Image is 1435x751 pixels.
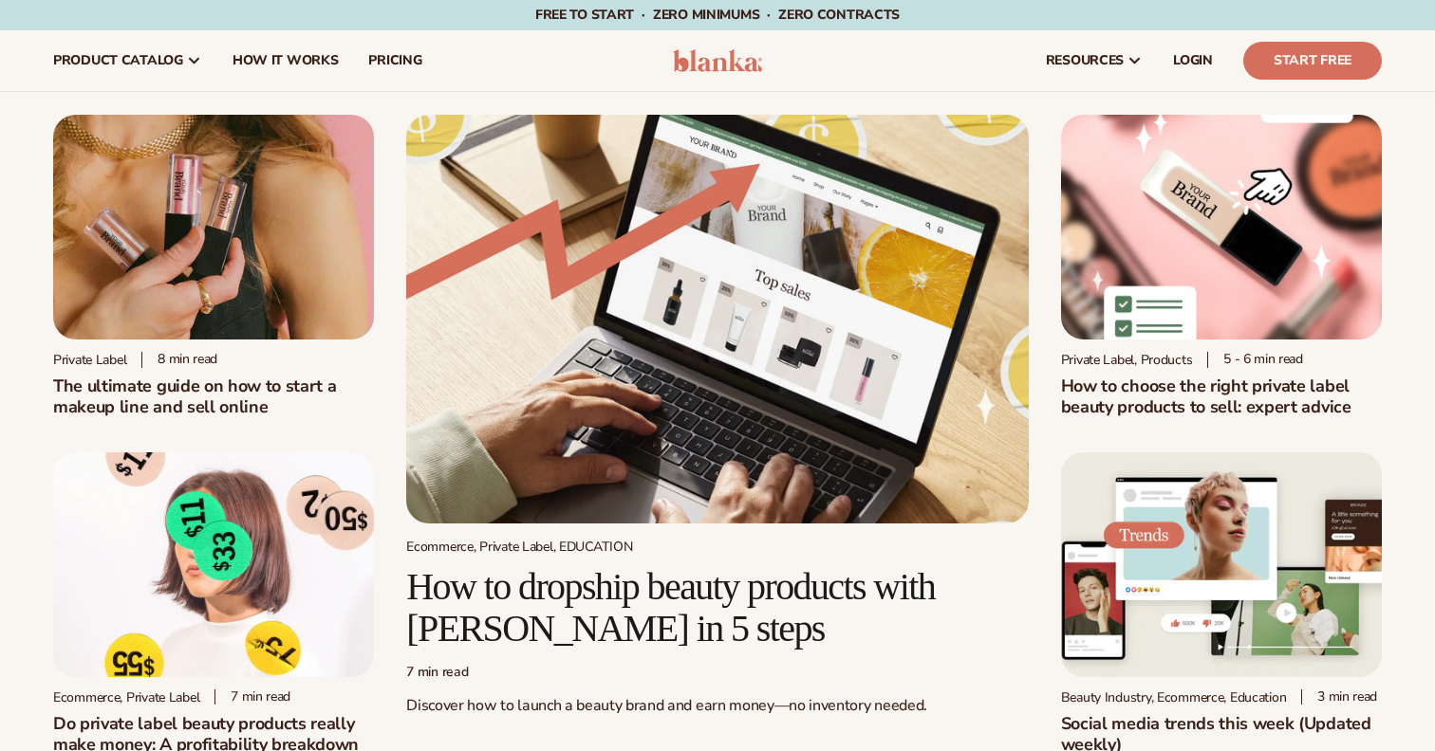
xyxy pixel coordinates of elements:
[53,115,374,339] img: Person holding branded make up with a solid pink background
[53,352,126,368] div: Private label
[53,452,374,677] img: Profitability of private label company
[1061,452,1382,677] img: Social media trends this week (Updated weekly)
[1207,352,1303,368] div: 5 - 6 min read
[406,539,1028,555] div: Ecommerce, Private Label, EDUCATION
[1173,53,1213,68] span: LOGIN
[368,53,421,68] span: pricing
[53,689,199,705] div: Ecommerce, Private Label
[233,53,339,68] span: How It Works
[1061,115,1382,417] a: Private Label Beauty Products Click Private Label, Products 5 - 6 min readHow to choose the right...
[53,375,374,417] h1: The ultimate guide on how to start a makeup line and sell online
[141,352,217,368] div: 8 min read
[1061,689,1287,705] div: Beauty Industry, Ecommerce, Education
[53,53,183,68] span: product catalog
[38,30,217,91] a: product catalog
[1061,375,1382,417] h2: How to choose the right private label beauty products to sell: expert advice
[353,30,437,91] a: pricing
[535,6,900,24] span: Free to start · ZERO minimums · ZERO contracts
[1031,30,1158,91] a: resources
[217,30,354,91] a: How It Works
[406,115,1028,523] img: Growing money with ecommerce
[406,696,1028,716] p: Discover how to launch a beauty brand and earn money—no inventory needed.
[406,115,1028,731] a: Growing money with ecommerce Ecommerce, Private Label, EDUCATION How to dropship beauty products ...
[1158,30,1228,91] a: LOGIN
[406,566,1028,650] h2: How to dropship beauty products with [PERSON_NAME] in 5 steps
[53,115,374,417] a: Person holding branded make up with a solid pink background Private label 8 min readThe ultimate ...
[1061,115,1382,339] img: Private Label Beauty Products Click
[1061,352,1193,368] div: Private Label, Products
[1301,689,1377,705] div: 3 min read
[673,49,763,72] img: logo
[214,689,290,705] div: 7 min read
[406,665,1028,681] div: 7 min read
[1243,42,1382,80] a: Start Free
[1046,53,1124,68] span: resources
